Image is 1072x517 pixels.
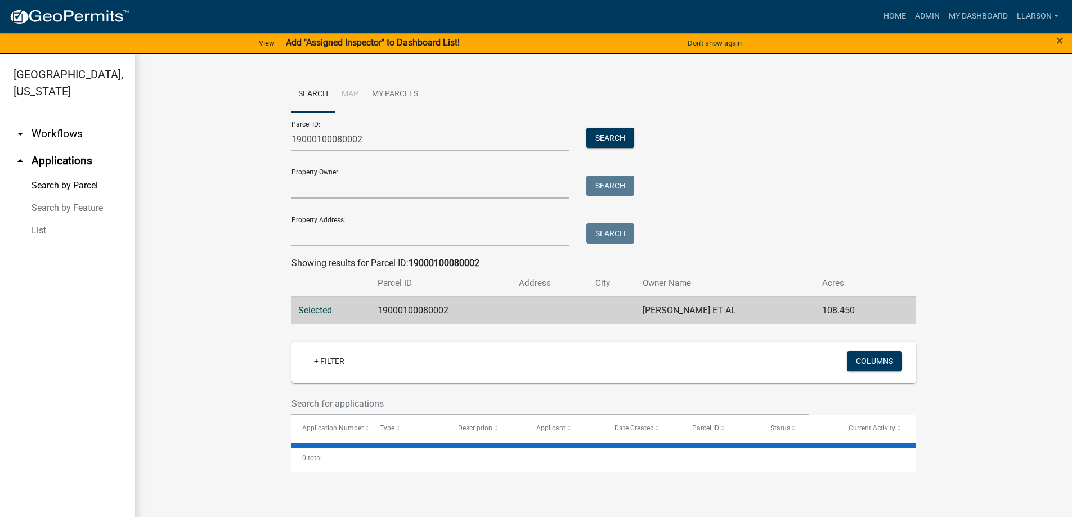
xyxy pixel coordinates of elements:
span: Description [458,424,492,432]
th: Parcel ID [371,270,513,296]
button: Don't show again [683,34,746,52]
button: Search [586,176,634,196]
a: llarson [1012,6,1063,27]
a: View [254,34,279,52]
button: Close [1056,34,1064,47]
span: × [1056,33,1064,48]
datatable-header-cell: Type [369,415,447,442]
i: arrow_drop_down [14,127,27,141]
a: + Filter [305,351,353,371]
span: Type [380,424,394,432]
datatable-header-cell: Current Activity [838,415,916,442]
a: Search [291,77,335,113]
span: Parcel ID [692,424,719,432]
th: Owner Name [636,270,815,296]
i: arrow_drop_up [14,154,27,168]
button: Search [586,223,634,244]
span: Status [770,424,790,432]
span: Application Number [302,424,364,432]
a: My Dashboard [944,6,1012,27]
th: Acres [815,270,893,296]
a: My Parcels [365,77,425,113]
a: Selected [298,305,332,316]
td: 19000100080002 [371,296,513,324]
strong: Add "Assigned Inspector" to Dashboard List! [286,37,460,48]
th: City [589,270,636,296]
datatable-header-cell: Date Created [604,415,682,442]
input: Search for applications [291,392,809,415]
datatable-header-cell: Description [447,415,526,442]
td: [PERSON_NAME] ET AL [636,296,815,324]
div: 0 total [291,444,916,472]
button: Search [586,128,634,148]
td: 108.450 [815,296,893,324]
span: Applicant [536,424,566,432]
datatable-header-cell: Parcel ID [681,415,760,442]
div: Showing results for Parcel ID: [291,257,916,270]
a: Admin [910,6,944,27]
datatable-header-cell: Status [760,415,838,442]
datatable-header-cell: Application Number [291,415,370,442]
a: Home [879,6,910,27]
datatable-header-cell: Applicant [526,415,604,442]
th: Address [512,270,589,296]
button: Columns [847,351,902,371]
strong: 19000100080002 [409,258,479,268]
span: Current Activity [849,424,895,432]
span: Date Created [615,424,654,432]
